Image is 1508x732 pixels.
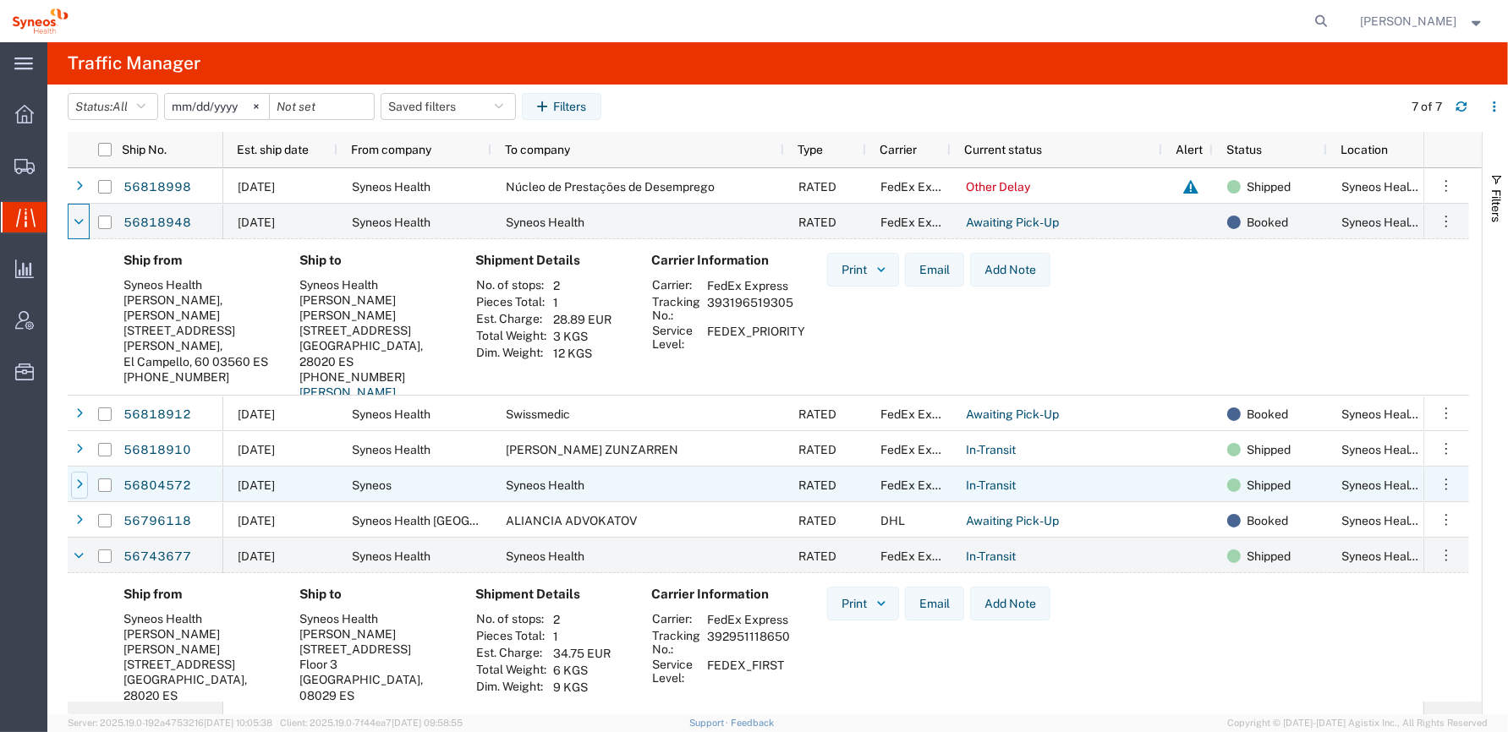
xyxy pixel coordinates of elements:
span: All [112,100,128,113]
a: In-Transit [965,473,1017,500]
span: RATED [798,514,836,527]
span: Carrier [880,143,917,156]
div: [GEOGRAPHIC_DATA], 28020 ES [123,672,272,702]
span: Booked [1247,396,1288,432]
span: Shipped [1247,538,1291,574]
div: [GEOGRAPHIC_DATA], 28020 ES [299,338,448,369]
div: [PERSON_NAME], [PERSON_NAME] [123,292,272,323]
span: RATED [798,478,836,492]
h4: Ship to [299,587,448,602]
div: [STREET_ADDRESS][PERSON_NAME], [123,323,272,353]
div: Syneos Health [299,277,448,292]
span: Shipped [1247,467,1291,503]
button: Status:All [68,93,158,120]
span: Syneos [352,478,392,492]
span: 09/15/2025 [238,180,275,194]
a: 56796118 [123,508,192,535]
span: 09/15/2025 [238,478,275,492]
span: To company [505,143,570,156]
span: Type [798,143,823,156]
span: Syneos Health [506,549,584,563]
span: FedEx Express [880,478,962,492]
div: [PHONE_NUMBER] [299,369,448,385]
span: CRISTINA MAÑERU ZUNZARREN [506,443,678,456]
span: Bianca Suriol Galimany [1361,12,1457,30]
span: Syneos Health [352,443,430,456]
td: 3 KGS [547,328,617,345]
a: 56818998 [123,174,192,201]
div: Syneos Health [123,611,272,626]
span: Swissmedic [506,407,570,421]
th: Pieces Total: [475,628,547,645]
img: dropdown [874,596,889,611]
h4: Shipment Details [475,253,624,268]
div: [PERSON_NAME][STREET_ADDRESS] [123,642,272,672]
th: No. of stops: [475,611,547,628]
h4: Ship from [123,253,272,268]
span: 09/15/2025 [238,443,275,456]
div: Syneos Health [123,277,272,292]
td: 34.75 EUR [547,645,617,662]
span: Current status [964,143,1042,156]
td: 2 [547,611,617,628]
div: [PERSON_NAME] [123,626,272,642]
span: Syneos Health [352,216,430,229]
span: FedEx Express [880,549,962,563]
span: Syneos Health Slovakia SRO [352,514,580,527]
span: Syneos Health [352,180,430,194]
span: FedEx Express [880,180,962,194]
span: Location [1341,143,1388,156]
span: [DATE] 10:05:38 [204,718,272,728]
button: Saved filters [381,93,516,120]
span: RATED [798,549,836,563]
th: Total Weight: [475,662,547,679]
h4: Carrier Information [651,253,787,268]
th: Service Level: [651,323,701,352]
button: Add Note [970,587,1050,620]
th: Total Weight: [475,328,547,345]
span: Server: 2025.19.0-192a4753216 [68,718,272,728]
td: 393196519305 [701,294,811,323]
div: [PERSON_NAME][STREET_ADDRESS] [299,308,448,338]
td: 6 KGS [547,662,617,679]
div: Syneos Health [299,611,448,626]
span: RATED [798,216,836,229]
a: 56818948 [123,210,192,237]
th: Service Level: [651,657,701,686]
th: Pieces Total: [475,294,547,311]
th: No. of stops: [475,277,547,294]
button: [PERSON_NAME] [1360,11,1485,31]
span: Copyright © [DATE]-[DATE] Agistix Inc., All Rights Reserved [1227,716,1488,730]
span: Booked [1247,205,1288,240]
span: 09/12/2025 [238,514,275,527]
span: Client: 2025.19.0-7f44ea7 [280,718,463,728]
h4: Ship to [299,253,448,268]
span: 09/15/2025 [238,407,275,421]
h4: Ship from [123,587,272,602]
div: [PERSON_NAME] [299,626,448,642]
td: 28.89 EUR [547,311,617,328]
span: Filters [1489,189,1503,222]
a: 56804572 [123,473,192,500]
th: Dim. Weight: [475,345,547,362]
button: Email [905,253,964,287]
button: Print [827,587,899,620]
span: Alert [1176,143,1203,156]
span: 09/16/2025 [238,216,275,229]
td: 1 [547,294,617,311]
span: ALIANCIA ADVOKATOV [506,514,637,527]
span: FedEx Express [880,407,962,421]
div: [STREET_ADDRESS] [299,642,448,657]
span: 09/08/2025 [238,549,275,563]
div: El Campello, 60 03560 ES [123,354,272,369]
div: [PERSON_NAME] [299,292,448,308]
a: In-Transit [965,437,1017,464]
a: 56818912 [123,402,192,429]
h4: Carrier Information [651,587,787,602]
a: Awaiting Pick-Up [965,508,1060,535]
span: Est. ship date [237,143,309,156]
span: Syneos Health [352,407,430,421]
th: Tracking No.: [651,294,701,323]
td: FedEx Express [701,611,796,628]
a: Support [689,718,732,728]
